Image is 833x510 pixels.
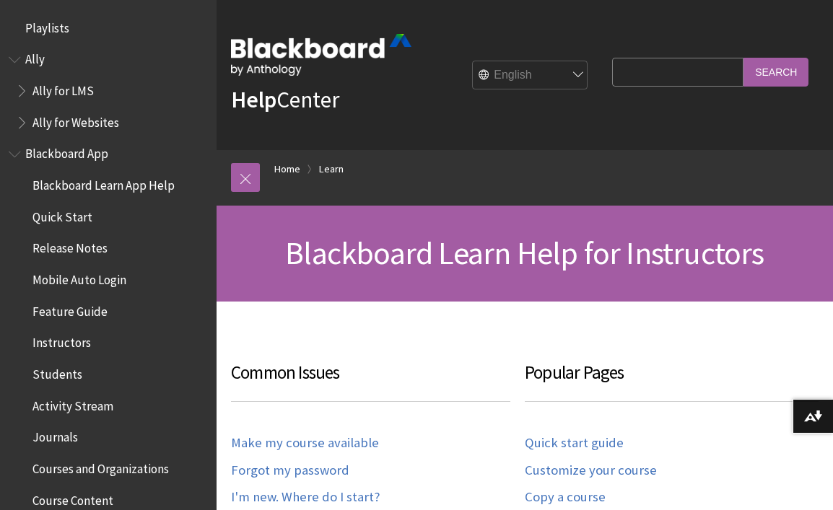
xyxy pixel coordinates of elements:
a: I'm new. Where do I start? [231,489,380,506]
h3: Common Issues [231,359,510,402]
input: Search [743,58,808,86]
span: Ally for Websites [32,110,119,130]
a: HelpCenter [231,85,339,114]
span: Courses and Organizations [32,457,169,476]
a: Forgot my password [231,462,349,479]
span: Release Notes [32,237,108,256]
span: Activity Stream [32,394,113,413]
nav: Book outline for Anthology Ally Help [9,48,208,135]
span: Playlists [25,16,69,35]
span: Quick Start [32,205,92,224]
strong: Help [231,85,276,114]
span: Journals [32,426,78,445]
span: Course Content [32,488,113,508]
span: Blackboard App [25,142,108,162]
a: Customize your course [525,462,657,479]
h3: Popular Pages [525,359,819,402]
span: Ally [25,48,45,67]
a: Make my course available [231,435,379,452]
img: Blackboard by Anthology [231,34,411,76]
a: Quick start guide [525,435,624,452]
a: Learn [319,160,344,178]
a: Home [274,160,300,178]
span: Students [32,362,82,382]
a: Copy a course [525,489,606,506]
span: Ally for LMS [32,79,94,98]
span: Feature Guide [32,299,108,319]
span: Mobile Auto Login [32,268,126,287]
span: Instructors [32,331,91,351]
span: Blackboard Learn App Help [32,173,175,193]
span: Blackboard Learn Help for Instructors [285,233,764,273]
select: Site Language Selector [473,61,588,90]
nav: Book outline for Playlists [9,16,208,40]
